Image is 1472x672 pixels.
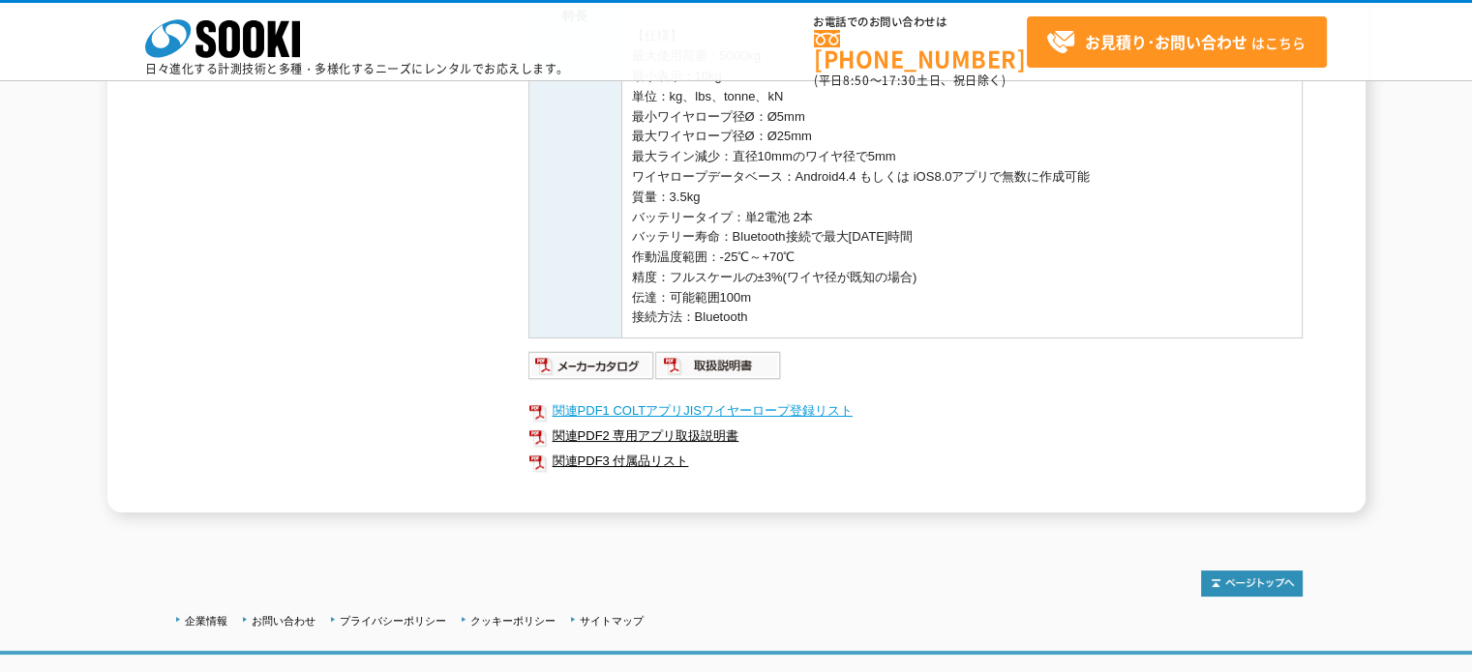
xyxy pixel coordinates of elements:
[528,363,655,377] a: メーカーカタログ
[814,16,1027,28] span: お電話でのお問い合わせは
[252,615,315,627] a: お問い合わせ
[1027,16,1327,68] a: お見積り･お問い合わせはこちら
[814,72,1006,89] span: (平日 ～ 土日、祝日除く)
[340,615,446,627] a: プライバシーポリシー
[655,363,782,377] a: 取扱説明書
[814,30,1027,70] a: [PHONE_NUMBER]
[528,424,1303,449] a: 関連PDF2 専用アプリ取扱説明書
[655,350,782,381] img: 取扱説明書
[843,72,870,89] span: 8:50
[528,350,655,381] img: メーカーカタログ
[528,449,1303,474] a: 関連PDF3 付属品リスト
[882,72,916,89] span: 17:30
[1046,28,1306,57] span: はこちら
[528,398,1303,424] a: 関連PDF1 COLTアプリJISワイヤーロープ登録リスト
[470,615,556,627] a: クッキーポリシー
[580,615,644,627] a: サイトマップ
[1085,30,1247,53] strong: お見積り･お問い合わせ
[1201,570,1303,597] img: トップページへ
[185,615,227,627] a: 企業情報
[145,63,569,74] p: 日々進化する計測技術と多種・多様化するニーズにレンタルでお応えします。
